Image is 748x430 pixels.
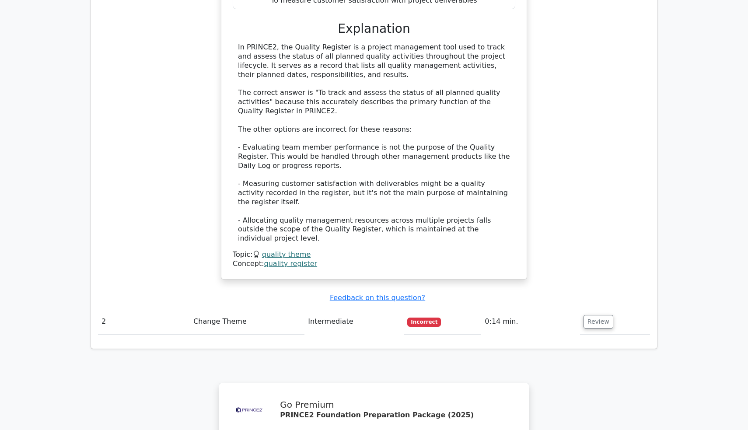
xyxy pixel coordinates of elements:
div: In PRINCE2, the Quality Register is a project management tool used to track and assess the status... [238,43,510,243]
a: quality theme [262,250,311,259]
div: Topic: [233,250,515,259]
td: 2 [98,309,190,334]
td: 0:14 min. [481,309,580,334]
a: quality register [264,259,318,268]
td: Intermediate [304,309,404,334]
div: Concept: [233,259,515,269]
a: Feedback on this question? [330,294,425,302]
td: Change Theme [190,309,304,334]
button: Review [584,315,613,329]
h3: Explanation [238,21,510,36]
span: Incorrect [407,318,441,326]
